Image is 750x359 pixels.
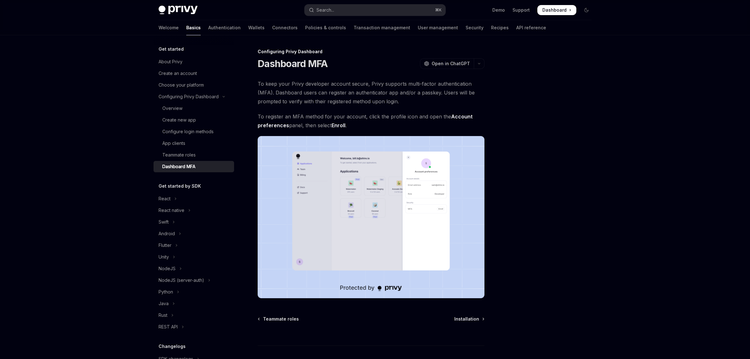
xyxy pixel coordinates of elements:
[162,116,196,124] div: Create new app
[159,265,176,272] div: NodeJS
[263,316,299,322] span: Teammate roles
[512,7,530,13] a: Support
[154,251,234,263] button: Toggle Unity section
[420,58,474,69] button: Open in ChatGPT
[159,253,169,261] div: Unity
[154,275,234,286] button: Toggle NodeJS (server-auth) section
[159,20,179,35] a: Welcome
[154,263,234,274] button: Toggle NodeJS section
[159,81,204,89] div: Choose your platform
[258,316,299,322] a: Teammate roles
[154,103,234,114] a: Overview
[162,105,182,112] div: Overview
[516,20,546,35] a: API reference
[154,56,234,67] a: About Privy
[162,163,195,170] div: Dashboard MFA
[154,126,234,137] a: Configure login methods
[159,58,182,66] div: About Privy
[159,276,204,284] div: NodeJS (server-auth)
[454,316,484,322] a: Installation
[159,300,169,307] div: Java
[159,230,175,237] div: Android
[162,128,214,135] div: Configure login methods
[154,138,234,149] a: App clients
[208,20,241,35] a: Authentication
[432,60,470,67] span: Open in ChatGPT
[258,112,484,130] span: To register an MFA method for your account, click the profile icon and open the panel, then select .
[159,195,171,202] div: React
[354,20,410,35] a: Transaction management
[272,20,298,35] a: Connectors
[159,207,184,214] div: React native
[454,316,479,322] span: Installation
[154,298,234,309] button: Toggle Java section
[159,311,167,319] div: Rust
[159,45,184,53] h5: Get started
[154,286,234,298] button: Toggle Python section
[154,240,234,251] button: Toggle Flutter section
[159,70,197,77] div: Create an account
[186,20,201,35] a: Basics
[332,122,345,128] strong: Enroll
[258,136,484,298] img: images/dashboard-mfa-1.png
[159,182,201,190] h5: Get started by SDK
[154,149,234,161] a: Teammate roles
[159,6,198,14] img: dark logo
[154,91,234,102] button: Toggle Configuring Privy Dashboard section
[316,6,334,14] div: Search...
[162,140,185,147] div: App clients
[154,310,234,321] button: Toggle Rust section
[154,228,234,239] button: Toggle Android section
[162,151,196,159] div: Teammate roles
[154,161,234,172] a: Dashboard MFA
[248,20,265,35] a: Wallets
[159,323,178,331] div: REST API
[258,58,327,69] h1: Dashboard MFA
[492,7,505,13] a: Demo
[154,216,234,228] button: Toggle Swift section
[159,93,219,100] div: Configuring Privy Dashboard
[159,242,171,249] div: Flutter
[418,20,458,35] a: User management
[305,20,346,35] a: Policies & controls
[159,288,173,296] div: Python
[154,321,234,333] button: Toggle REST API section
[581,5,591,15] button: Toggle dark mode
[154,114,234,126] a: Create new app
[159,218,169,226] div: Swift
[154,205,234,216] button: Toggle React native section
[154,68,234,79] a: Create an account
[542,7,567,13] span: Dashboard
[258,79,484,106] span: To keep your Privy developer account secure, Privy supports multi-factor authentication (MFA). Da...
[159,343,186,350] h5: Changelogs
[258,48,484,55] div: Configuring Privy Dashboard
[305,4,445,16] button: Open search
[466,20,484,35] a: Security
[154,193,234,204] button: Toggle React section
[154,79,234,91] a: Choose your platform
[537,5,576,15] a: Dashboard
[435,8,442,13] span: ⌘ K
[491,20,509,35] a: Recipes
